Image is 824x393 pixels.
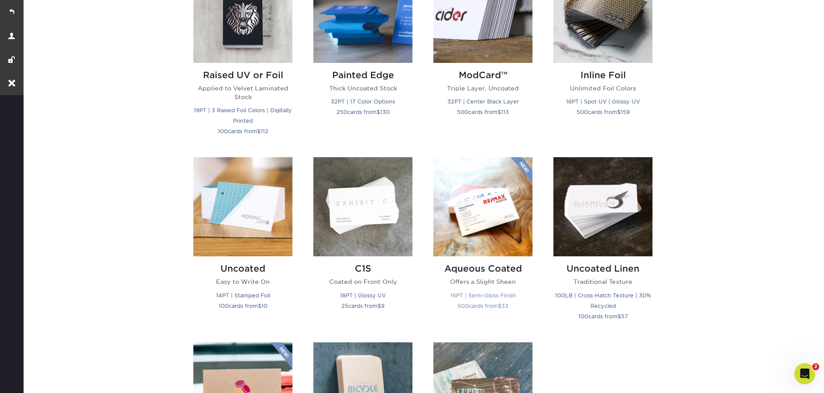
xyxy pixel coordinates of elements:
[553,84,652,93] p: Unlimited Foil Colors
[511,157,532,183] img: New Product
[457,109,509,115] small: cards from
[498,303,501,309] span: $
[433,157,532,256] img: Aqueous Coated Business Cards
[336,109,390,115] small: cards from
[577,109,630,115] small: cards from
[193,157,292,331] a: Uncoated Business Cards Uncoated Easy to Write On 14PT | Stamped Foil 100cards from$10
[553,157,652,331] a: Uncoated Linen Business Cards Uncoated Linen Traditional Texture 100LB | Cross-Hatch Texture | 30...
[577,109,588,115] span: 500
[566,98,640,105] small: 16PT | Spot UV | Glossy UV
[193,70,292,80] h2: Raised UV or Foil
[433,263,532,274] h2: Aqueous Coated
[193,84,292,102] p: Applied to Velvet Laminated Stock
[261,303,268,309] span: 10
[331,98,395,105] small: 32PT | 17 Color Options
[313,263,412,274] h2: C1S
[433,157,532,331] a: Aqueous Coated Business Cards Aqueous Coated Offers a Slight Sheen 16PT | Semi-Gloss Finish 500ca...
[501,109,509,115] span: 113
[313,84,412,93] p: Thick Uncoated Stock
[433,70,532,80] h2: ModCard™
[447,98,519,105] small: 32PT | Center Black Layer
[377,109,380,115] span: $
[313,277,412,286] p: Coated on Front Only
[193,157,292,256] img: Uncoated Business Cards
[381,303,385,309] span: 9
[450,292,516,299] small: 16PT | Semi-Gloss Finish
[218,128,268,134] small: cards from
[433,84,532,93] p: Triple Layer, Uncoated
[553,157,652,256] img: Uncoated Linen Business Cards
[621,109,630,115] span: 159
[498,109,501,115] span: $
[340,292,386,299] small: 18PT | Glossy UV
[457,303,508,309] small: cards from
[553,263,652,274] h2: Uncoated Linen
[219,303,268,309] small: cards from
[341,303,348,309] span: 25
[219,303,229,309] span: 100
[313,70,412,80] h2: Painted Edge
[457,109,468,115] span: 500
[553,277,652,286] p: Traditional Texture
[313,157,412,256] img: C1S Business Cards
[341,303,385,309] small: cards from
[553,70,652,80] h2: Inline Foil
[555,292,651,309] small: 100LB | Cross-Hatch Texture | 30% Recycled
[194,107,292,124] small: 19PT | 3 Raised Foil Colors | Digitally Printed
[617,109,621,115] span: $
[812,363,819,370] span: 2
[271,342,292,369] img: New Product
[501,303,508,309] span: 33
[193,277,292,286] p: Easy to Write On
[257,128,261,134] span: $
[193,263,292,274] h2: Uncoated
[794,363,815,384] iframe: Intercom live chat
[261,128,268,134] span: 112
[621,313,628,320] span: 57
[578,313,588,320] span: 100
[433,277,532,286] p: Offers a Slight Sheen
[578,313,628,320] small: cards from
[380,109,390,115] span: 130
[336,109,347,115] span: 250
[218,128,228,134] span: 100
[618,313,621,320] span: $
[2,366,74,390] iframe: Google Customer Reviews
[378,303,381,309] span: $
[258,303,261,309] span: $
[313,157,412,331] a: C1S Business Cards C1S Coated on Front Only 18PT | Glossy UV 25cards from$9
[457,303,469,309] span: 500
[216,292,270,299] small: 14PT | Stamped Foil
